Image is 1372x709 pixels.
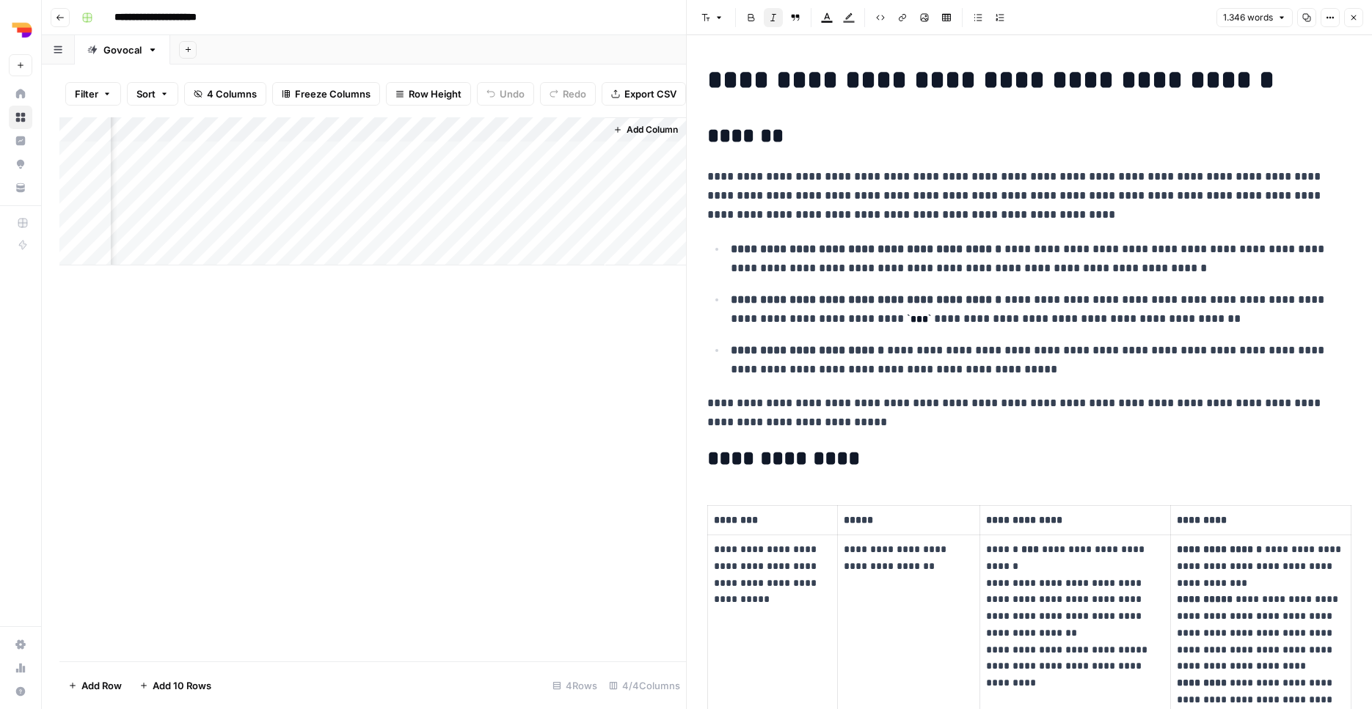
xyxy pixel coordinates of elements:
button: Add Row [59,674,131,697]
button: Export CSV [602,82,686,106]
img: Depends Logo [9,17,35,43]
span: Export CSV [624,87,676,101]
span: Freeze Columns [295,87,371,101]
a: Your Data [9,176,32,199]
a: Home [9,82,32,106]
button: 1.346 words [1216,8,1293,27]
button: 4 Columns [184,82,266,106]
a: Govocal [75,35,170,65]
button: Workspace: Depends [9,12,32,48]
span: Undo [500,87,525,101]
button: Filter [65,82,121,106]
button: Freeze Columns [272,82,380,106]
span: Redo [563,87,586,101]
a: Settings [9,633,32,656]
button: Row Height [386,82,471,106]
button: Undo [477,82,534,106]
span: Filter [75,87,98,101]
button: Add Column [607,120,684,139]
a: Usage [9,656,32,680]
span: Add 10 Rows [153,678,211,693]
a: Browse [9,106,32,129]
span: Add Row [81,678,122,693]
div: 4/4 Columns [603,674,686,697]
span: 1.346 words [1223,11,1273,24]
span: Add Column [627,123,678,136]
div: 4 Rows [547,674,603,697]
a: Opportunities [9,153,32,176]
button: Redo [540,82,596,106]
span: Sort [136,87,156,101]
span: 4 Columns [207,87,257,101]
button: Help + Support [9,680,32,703]
button: Sort [127,82,178,106]
button: Add 10 Rows [131,674,220,697]
div: Govocal [103,43,142,57]
span: Row Height [409,87,461,101]
a: Insights [9,129,32,153]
